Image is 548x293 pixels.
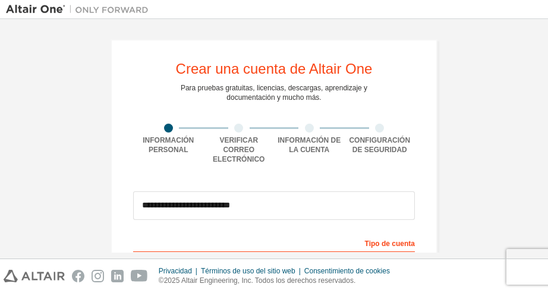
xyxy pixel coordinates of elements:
div: Verificar correo electrónico [204,136,275,164]
img: instagram.svg [92,270,104,282]
img: Altair Uno [6,4,155,15]
img: youtube.svg [131,270,148,282]
div: Consentimiento de cookies [304,266,397,276]
div: Información personal [133,136,204,155]
div: Términos de uso del sitio web [201,266,304,276]
div: Configuración de seguridad [345,136,415,155]
img: facebook.svg [72,270,84,282]
div: Tipo de cuenta [133,233,415,252]
div: Crear una cuenta de Altair One [176,62,373,76]
img: linkedin.svg [111,270,124,282]
font: 2025 Altair Engineering, Inc. Todos los derechos reservados. [164,276,356,285]
div: Privacidad [159,266,201,276]
div: Información de la cuenta [274,136,345,155]
img: altair_logo.svg [4,270,65,282]
p: © [159,276,397,286]
div: Para pruebas gratuitas, licencias, descargas, aprendizaje y documentación y mucho más. [181,83,367,102]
